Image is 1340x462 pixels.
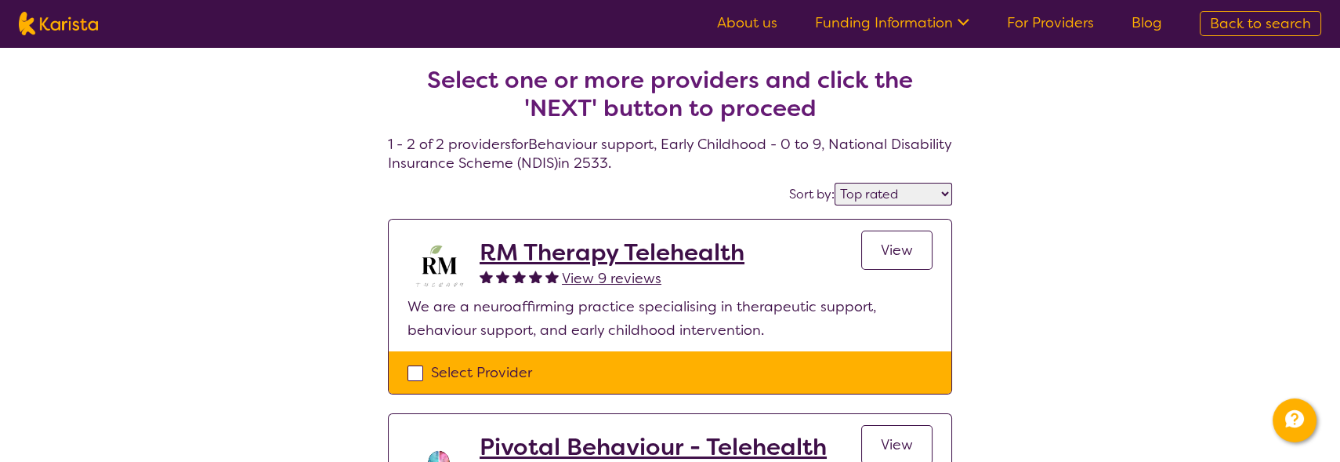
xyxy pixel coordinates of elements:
[1210,14,1311,33] span: Back to search
[789,186,835,202] label: Sort by:
[881,435,913,454] span: View
[562,269,661,288] span: View 9 reviews
[529,270,542,283] img: fullstar
[19,12,98,35] img: Karista logo
[545,270,559,283] img: fullstar
[1200,11,1321,36] a: Back to search
[407,238,470,295] img: b3hjthhf71fnbidirs13.png
[496,270,509,283] img: fullstar
[480,433,827,461] a: Pivotal Behaviour - Telehealth
[407,66,933,122] h2: Select one or more providers and click the 'NEXT' button to proceed
[881,241,913,260] span: View
[480,238,744,267] a: RM Therapy Telehealth
[1007,13,1094,32] a: For Providers
[407,295,933,342] p: We are a neuroaffirming practice specialising in therapeutic support, behaviour support, and earl...
[815,13,969,32] a: Funding Information
[562,267,661,290] a: View 9 reviews
[1273,398,1316,442] button: Channel Menu
[1132,13,1162,32] a: Blog
[480,270,493,283] img: fullstar
[717,13,777,32] a: About us
[388,28,952,173] h4: 1 - 2 of 2 providers for Behaviour support , Early Childhood - 0 to 9 , National Disability Insur...
[861,231,933,270] a: View
[512,270,526,283] img: fullstar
